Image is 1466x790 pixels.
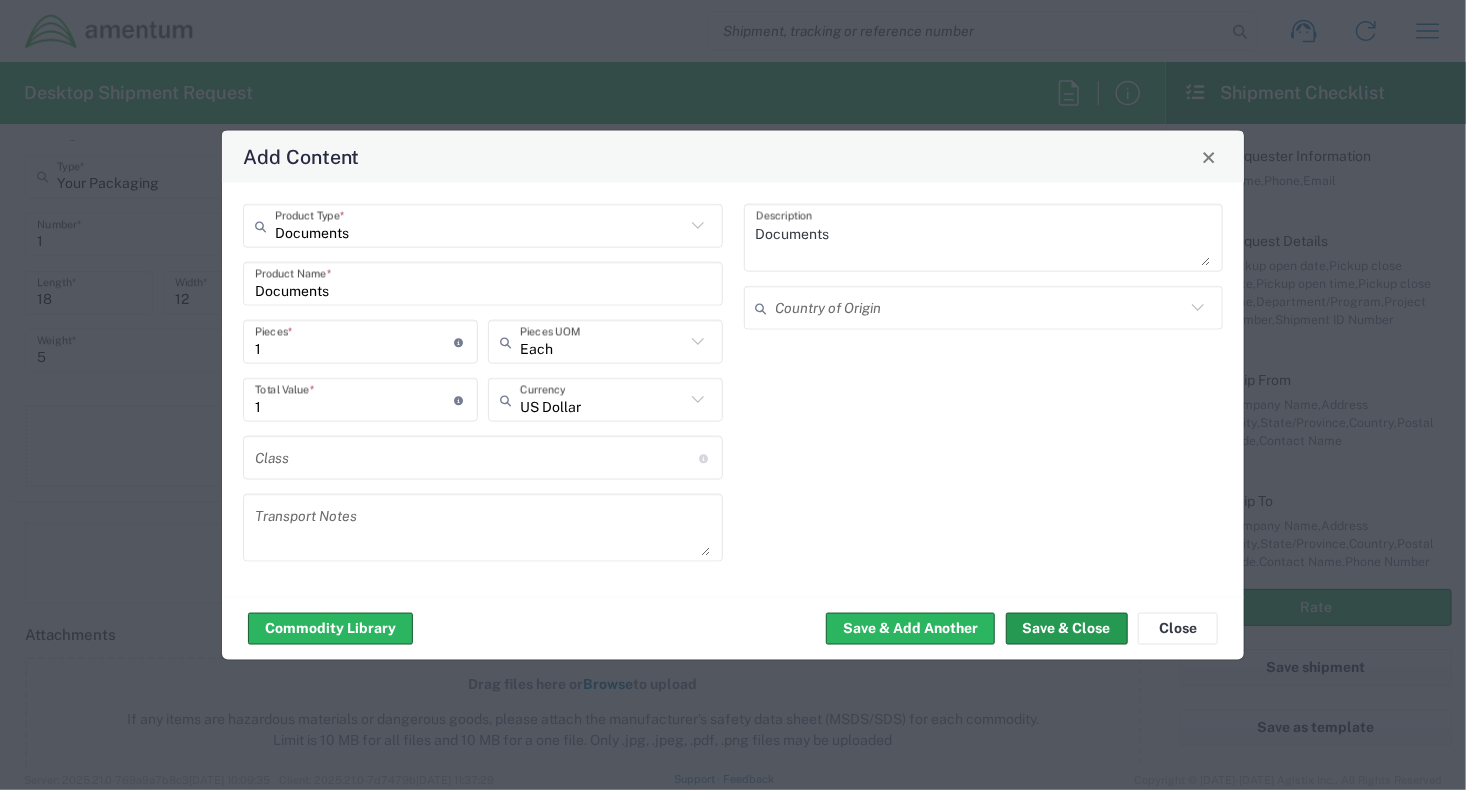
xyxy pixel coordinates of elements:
button: Commodity Library [248,612,413,644]
button: Save & Add Another [826,612,995,644]
button: Close [1138,612,1218,644]
button: Close [1195,143,1223,171]
button: Save & Close [1006,612,1128,644]
h4: Add Content [243,142,360,171]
